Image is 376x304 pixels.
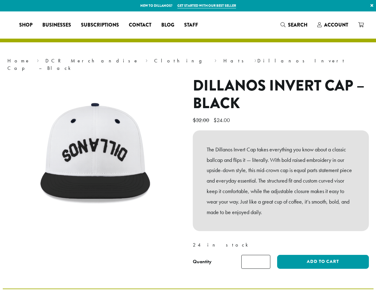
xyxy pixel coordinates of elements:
span: Shop [19,21,32,29]
p: 24 in stock [193,240,369,250]
a: Staff [179,20,203,30]
bdi: 32.00 [193,116,211,124]
a: Hats [223,57,248,64]
div: Quantity [193,258,212,265]
span: Search [288,21,307,28]
span: Staff [184,21,198,29]
a: Get started with our best seller [177,3,236,8]
span: › [214,55,217,65]
p: The Dillanos Invert Cap takes everything you know about a classic ballcap and flips it — literall... [207,144,355,217]
input: Product quantity [241,255,270,269]
a: DCR Merchandise [45,57,139,64]
a: Shop [14,20,37,30]
a: Home [7,57,30,64]
span: Blog [161,21,174,29]
span: › [37,55,39,65]
a: Clothing [154,57,208,64]
a: Search [276,20,312,30]
h1: Dillanos Invert Cap – Black [193,77,369,112]
span: Subscriptions [81,21,119,29]
span: › [254,55,256,65]
nav: Breadcrumb [7,57,369,72]
span: $ [213,116,217,124]
button: Add to cart [277,255,369,269]
span: Account [324,21,348,28]
span: Businesses [42,21,71,29]
span: › [146,55,148,65]
span: Contact [129,21,151,29]
span: $ [193,116,196,124]
bdi: 24.00 [213,116,231,124]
